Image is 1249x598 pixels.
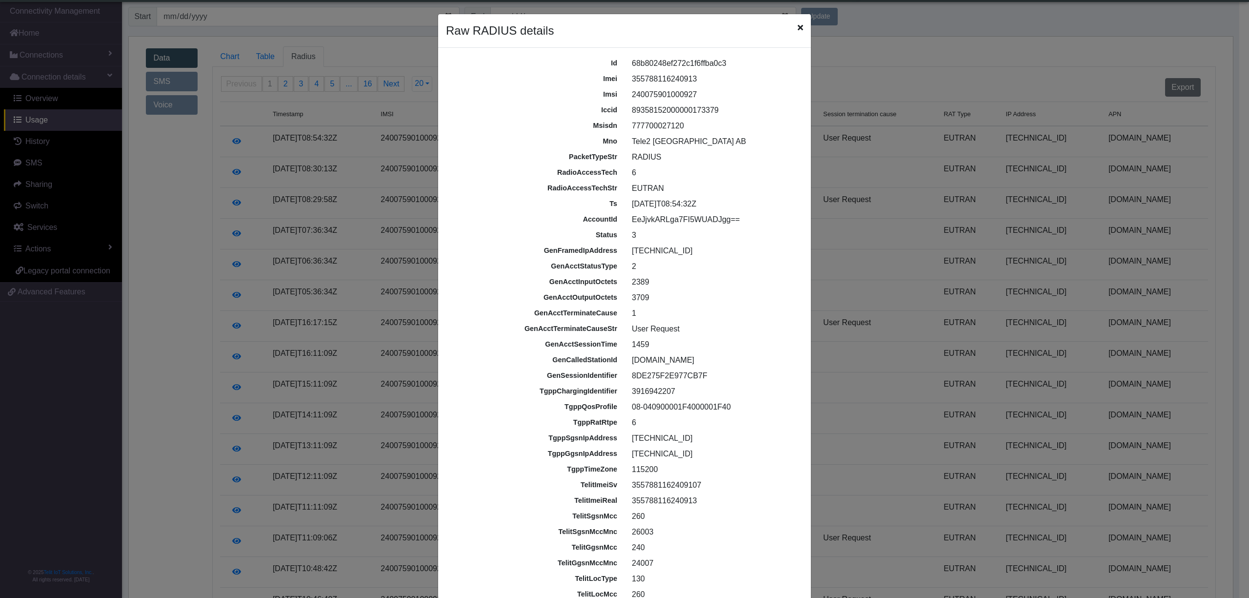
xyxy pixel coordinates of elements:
[443,89,624,100] div: imsi
[443,511,624,522] div: telitSgsnMcc
[443,449,624,459] div: tgppGgsnIpAddress
[443,121,624,131] div: msisdn
[443,355,624,366] div: genCalledStationId
[443,386,624,397] div: tgppChargingIdentifier
[624,276,806,288] div: 2389
[624,308,806,319] div: 1
[443,292,624,303] div: genAcctOutputOctets
[443,324,624,334] div: genAcctTerminateCauseStr
[624,542,806,554] div: 240
[624,526,806,538] div: 26003
[443,402,624,412] div: tgppQosProfile
[624,261,806,272] div: 2
[443,136,624,147] div: mno
[624,136,806,147] div: Tele2 [GEOGRAPHIC_DATA] AB
[443,152,624,163] div: packetTypeStr
[443,199,624,209] div: ts
[443,58,624,69] div: id
[624,417,806,429] div: 6
[443,495,624,506] div: telitImeiReal
[624,214,806,226] div: EeJjvkARLga7FI5WUADJgg==
[624,495,806,507] div: 355788116240913
[443,480,624,491] div: telitImeiSv
[624,73,806,85] div: 355788116240913
[443,558,624,569] div: telitGgsnMccMnc
[443,74,624,84] div: imei
[624,464,806,475] div: 115200
[624,104,806,116] div: 89358152000000173379
[443,214,624,225] div: accountId
[443,167,624,178] div: radioAccessTech
[624,198,806,210] div: [DATE]T08:54:32Z
[624,151,806,163] div: RADIUS
[443,574,624,584] div: telitLocType
[443,308,624,319] div: genAcctTerminateCause
[624,448,806,460] div: [TECHNICAL_ID]
[443,277,624,288] div: genAcctInputOctets
[443,433,624,444] div: tgppSgsnIpAddress
[443,105,624,116] div: iccid
[443,527,624,537] div: telitSgsnMccMnc
[443,261,624,272] div: genAcctStatusType
[624,58,806,69] div: 68b80248ef272c1f6ffba0c3
[624,557,806,569] div: 24007
[624,573,806,585] div: 130
[443,464,624,475] div: tgppTimeZone
[443,542,624,553] div: telitGgsnMcc
[624,370,806,382] div: 8DE275F2E977CB7F
[624,386,806,397] div: 3916942207
[624,229,806,241] div: 3
[624,339,806,351] div: 1459
[624,511,806,522] div: 260
[624,167,806,179] div: 6
[624,433,806,444] div: [TECHNICAL_ID]
[624,120,806,132] div: 777700027120
[624,354,806,366] div: [DOMAIN_NAME]
[443,230,624,241] div: status
[624,401,806,413] div: 08-040900001F4000001F40
[624,323,806,335] div: User Request
[624,183,806,194] div: EUTRAN
[443,417,624,428] div: tgppRatRtpe
[443,371,624,381] div: genSessionIdentifier
[624,89,806,101] div: 240075901000927
[443,339,624,350] div: genAcctSessionTime
[624,245,806,257] div: [TECHNICAL_ID]
[443,246,624,256] div: genFramedIpAddress
[443,183,624,194] div: radioAccessTechStr
[446,22,554,40] h4: Raw RADIUS details
[624,292,806,304] div: 3709
[798,22,803,34] span: Close
[624,479,806,491] div: 3557881162409107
